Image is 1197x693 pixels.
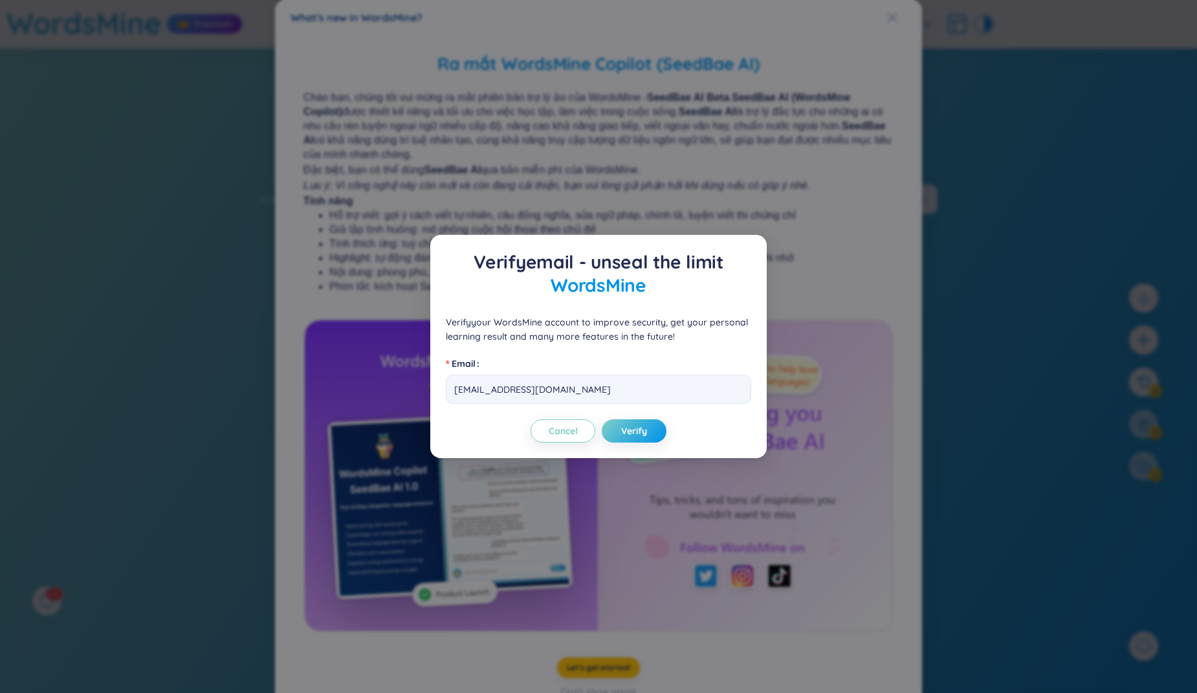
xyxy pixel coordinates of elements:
[549,424,578,437] span: Cancel
[36,21,63,31] div: v 4.0.25
[446,315,751,344] p: Verify your WordsMine account to improve security, get your personal learning result and many mor...
[49,76,116,85] div: Domain Overview
[621,424,647,437] span: Verify
[143,76,218,85] div: Keywords by Traffic
[602,419,666,443] button: Verify
[551,274,646,296] span: WordsMine
[35,75,45,85] img: tab_domain_overview_orange.svg
[129,75,139,85] img: tab_keywords_by_traffic_grey.svg
[531,419,595,443] button: Cancel
[446,375,751,404] input: Email
[34,34,142,44] div: Domain: [DOMAIN_NAME]
[21,34,31,44] img: website_grey.svg
[21,21,31,31] img: logo_orange.svg
[446,353,485,374] label: Email
[446,250,751,297] p: Verify email - unseal the limit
